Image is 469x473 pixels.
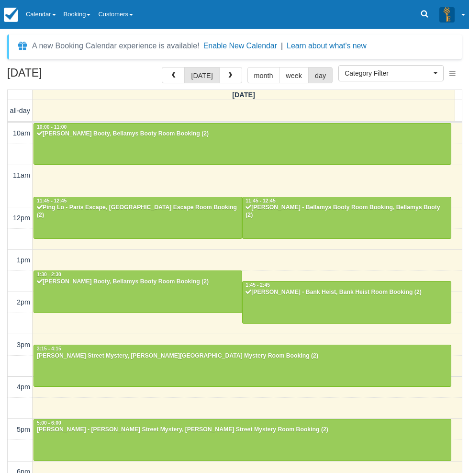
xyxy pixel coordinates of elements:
span: all-day [10,107,30,114]
span: 12pm [13,214,30,222]
span: 2pm [17,298,30,306]
div: Ping Lo - Paris Escape, [GEOGRAPHIC_DATA] Escape Room Booking (2) [36,204,239,219]
a: 5:00 - 6:00[PERSON_NAME] - [PERSON_NAME] Street Mystery, [PERSON_NAME] Street Mystery Room Bookin... [33,419,451,461]
h2: [DATE] [7,67,128,85]
button: month [247,67,280,83]
a: 11:45 - 12:45Ping Lo - Paris Escape, [GEOGRAPHIC_DATA] Escape Room Booking (2) [33,197,242,239]
span: 1pm [17,256,30,264]
img: A3 [439,7,455,22]
button: week [279,67,309,83]
span: 11:45 - 12:45 [37,198,67,203]
a: 10:00 - 11:00[PERSON_NAME] Booty, Bellamys Booty Room Booking (2) [33,123,451,165]
span: 3pm [17,341,30,349]
a: 1:45 - 2:45[PERSON_NAME] - Bank Heist, Bank Heist Room Booking (2) [242,281,451,323]
span: 3:15 - 4:15 [37,346,61,351]
button: day [308,67,333,83]
a: 1:30 - 2:30[PERSON_NAME] Booty, Bellamys Booty Room Booking (2) [33,270,242,313]
div: A new Booking Calendar experience is available! [32,40,200,52]
div: [PERSON_NAME] - [PERSON_NAME] Street Mystery, [PERSON_NAME] Street Mystery Room Booking (2) [36,426,448,434]
span: 11:45 - 12:45 [246,198,275,203]
div: [PERSON_NAME] - Bellamys Booty Room Booking, Bellamys Booty (2) [245,204,448,219]
div: [PERSON_NAME] - Bank Heist, Bank Heist Room Booking (2) [245,289,448,296]
a: 11:45 - 12:45[PERSON_NAME] - Bellamys Booty Room Booking, Bellamys Booty (2) [242,197,451,239]
span: Category Filter [345,68,431,78]
button: Enable New Calendar [203,41,277,51]
span: 5:00 - 6:00 [37,420,61,426]
div: [PERSON_NAME] Booty, Bellamys Booty Room Booking (2) [36,278,239,286]
img: checkfront-main-nav-mini-logo.png [4,8,18,22]
a: 3:15 - 4:15[PERSON_NAME] Street Mystery, [PERSON_NAME][GEOGRAPHIC_DATA] Mystery Room Booking (2) [33,345,451,387]
span: 4pm [17,383,30,391]
span: 11am [13,171,30,179]
span: 10:00 - 11:00 [37,124,67,130]
span: 1:45 - 2:45 [246,282,270,288]
div: [PERSON_NAME] Booty, Bellamys Booty Room Booking (2) [36,130,448,138]
span: 1:30 - 2:30 [37,272,61,277]
span: 5pm [17,426,30,433]
span: 10am [13,129,30,137]
span: [DATE] [232,91,255,99]
button: [DATE] [184,67,219,83]
a: Learn about what's new [287,42,367,50]
button: Category Filter [338,65,444,81]
div: [PERSON_NAME] Street Mystery, [PERSON_NAME][GEOGRAPHIC_DATA] Mystery Room Booking (2) [36,352,448,360]
span: | [281,42,283,50]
